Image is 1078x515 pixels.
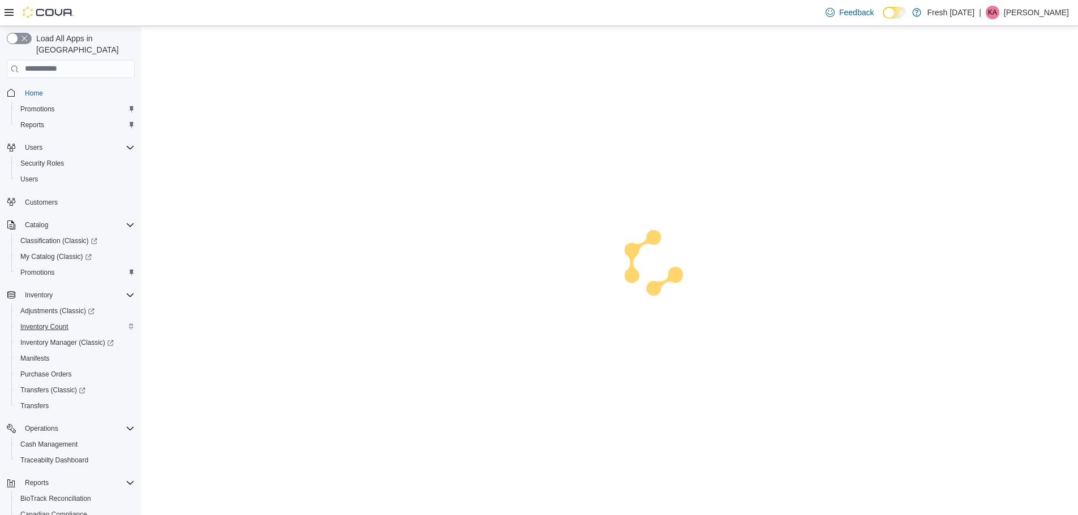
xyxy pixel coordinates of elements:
span: Manifests [16,352,135,365]
input: Dark Mode [883,7,907,19]
span: Purchase Orders [16,367,135,381]
p: | [979,6,981,19]
span: Reports [20,120,44,129]
img: Cova [23,7,74,18]
button: Customers [2,194,139,210]
a: Customers [20,196,62,209]
span: Manifests [20,354,49,363]
span: Security Roles [16,157,135,170]
button: Transfers [11,398,139,414]
span: Promotions [20,105,55,114]
a: Transfers [16,399,53,413]
a: Cash Management [16,438,82,451]
p: Fresh [DATE] [927,6,974,19]
span: Traceabilty Dashboard [16,453,135,467]
span: Promotions [16,266,135,279]
button: Inventory Count [11,319,139,335]
button: Users [2,140,139,155]
button: Users [11,171,139,187]
button: Security Roles [11,155,139,171]
img: cova-loader [610,222,695,306]
a: My Catalog (Classic) [16,250,96,263]
span: Transfers [16,399,135,413]
span: Promotions [20,268,55,277]
button: Catalog [2,217,139,233]
span: Inventory Count [20,322,68,331]
button: Users [20,141,47,154]
button: Promotions [11,265,139,280]
a: Security Roles [16,157,68,170]
span: Traceabilty Dashboard [20,456,88,465]
span: Catalog [20,218,135,232]
span: Feedback [839,7,874,18]
a: Feedback [821,1,878,24]
div: Kierra Adams [986,6,999,19]
a: Purchase Orders [16,367,76,381]
button: Reports [2,475,139,491]
span: Reports [16,118,135,132]
button: Home [2,85,139,101]
a: Traceabilty Dashboard [16,453,93,467]
span: Operations [20,422,135,435]
a: Transfers (Classic) [11,382,139,398]
span: Classification (Classic) [20,236,97,245]
span: Users [20,175,38,184]
span: BioTrack Reconciliation [16,492,135,505]
span: Inventory Manager (Classic) [16,336,135,349]
a: Promotions [16,102,59,116]
button: Operations [2,421,139,436]
a: Promotions [16,266,59,279]
a: Transfers (Classic) [16,383,90,397]
p: [PERSON_NAME] [1004,6,1069,19]
span: Customers [20,195,135,209]
a: Users [16,172,42,186]
span: Users [25,143,42,152]
a: Inventory Manager (Classic) [16,336,118,349]
span: Operations [25,424,58,433]
span: My Catalog (Classic) [20,252,92,261]
a: Inventory Count [16,320,73,334]
span: Users [20,141,135,154]
span: Home [25,89,43,98]
span: Security Roles [20,159,64,168]
span: Transfers (Classic) [20,386,85,395]
button: Inventory [2,287,139,303]
span: Reports [20,476,135,490]
span: Customers [25,198,58,207]
span: Adjustments (Classic) [16,304,135,318]
button: Operations [20,422,63,435]
span: Transfers (Classic) [16,383,135,397]
button: Inventory [20,288,57,302]
button: Purchase Orders [11,366,139,382]
span: Users [16,172,135,186]
span: Inventory [20,288,135,302]
button: Manifests [11,350,139,366]
span: KA [988,6,997,19]
a: My Catalog (Classic) [11,249,139,265]
a: Classification (Classic) [16,234,102,248]
span: My Catalog (Classic) [16,250,135,263]
span: Inventory [25,291,53,300]
a: Home [20,86,48,100]
a: Classification (Classic) [11,233,139,249]
button: Promotions [11,101,139,117]
span: Cash Management [16,438,135,451]
a: BioTrack Reconciliation [16,492,96,505]
span: Purchase Orders [20,370,72,379]
button: Traceabilty Dashboard [11,452,139,468]
button: Reports [20,476,53,490]
span: Cash Management [20,440,78,449]
span: Inventory Count [16,320,135,334]
span: BioTrack Reconciliation [20,494,91,503]
button: Reports [11,117,139,133]
span: Adjustments (Classic) [20,306,95,315]
span: Home [20,86,135,100]
a: Manifests [16,352,54,365]
span: Classification (Classic) [16,234,135,248]
span: Promotions [16,102,135,116]
button: Catalog [20,218,53,232]
span: Reports [25,478,49,487]
a: Adjustments (Classic) [11,303,139,319]
a: Inventory Manager (Classic) [11,335,139,350]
